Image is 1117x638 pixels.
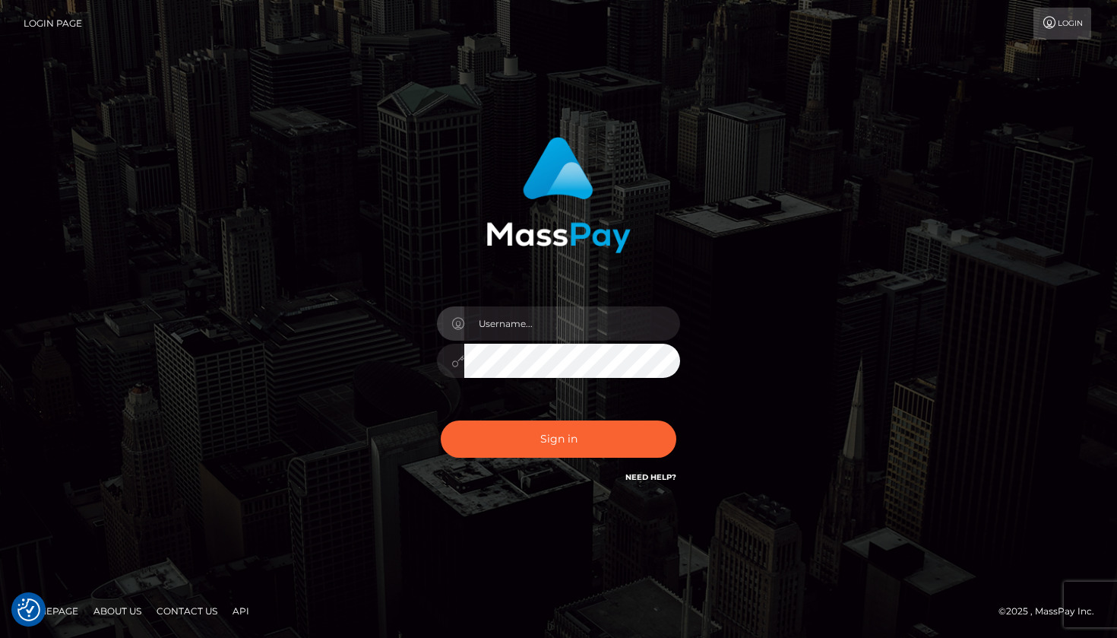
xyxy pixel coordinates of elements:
a: Homepage [17,599,84,623]
a: Login Page [24,8,82,40]
input: Username... [464,306,680,341]
a: Need Help? [625,472,676,482]
div: © 2025 , MassPay Inc. [998,603,1106,620]
img: Revisit consent button [17,598,40,621]
a: Login [1033,8,1091,40]
a: About Us [87,599,147,623]
a: Contact Us [150,599,223,623]
button: Sign in [441,421,676,458]
button: Consent Preferences [17,598,40,621]
img: MassPay Login [486,137,631,253]
a: API [226,599,255,623]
